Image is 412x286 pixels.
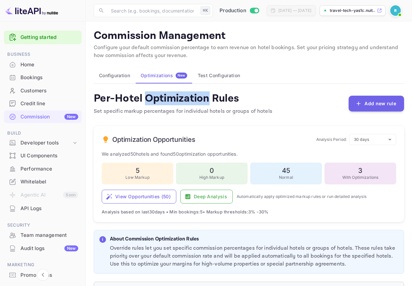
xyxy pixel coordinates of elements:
[4,202,82,215] div: API Logs
[94,44,404,60] p: Configure your default commission percentage to earn revenue on hotel bookings. Set your pricing ...
[254,167,318,175] h6: 45
[102,150,396,157] p: We analyzed 50 hotels and found 50 optimization opportunities.
[110,244,398,268] p: Override rules let you set specific commission percentages for individual hotels or groups of hot...
[4,242,82,255] div: Audit logsNew
[4,97,82,110] a: Credit line
[4,111,82,123] a: CommissionNew
[4,71,82,84] div: Bookings
[20,245,78,252] div: Audit logs
[94,108,272,115] p: Set specific markup percentages for individual hotels or groups of hotels
[4,261,82,269] span: Marketing
[4,130,82,137] span: Build
[330,8,376,14] p: travel-tech-yas1c.nuit...
[328,167,392,175] h6: 3
[102,209,269,214] span: Analysis based on last 30 days • Min bookings: 5 • Markup thresholds: 3 % - 30 %
[20,34,78,41] a: Getting started
[20,178,78,186] div: Whitelabel
[192,68,245,83] button: Test Configuration
[102,190,176,204] button: View Opportunities (50)
[20,205,78,212] div: API Logs
[4,229,82,242] div: Team management
[328,175,392,180] p: With Optimizations
[20,113,78,121] div: Commission
[4,163,82,175] div: Performance
[110,236,398,243] p: About Commission Optimization Rules
[217,7,261,15] div: Switch to Sandbox mode
[254,175,318,180] p: Normal
[4,149,82,162] a: UI Components
[180,175,244,180] p: High Markup
[4,269,82,282] div: Promo codes
[112,136,195,143] h6: Optimization Opportunities
[106,167,169,175] h6: 5
[102,237,103,242] p: i
[37,269,49,281] button: Collapse navigation
[390,5,401,16] img: Revolut
[4,31,82,44] div: Getting started
[237,194,366,200] p: Automatically apply optimized markup rules or run detailed analysis
[4,137,82,149] div: Developer tools
[4,84,82,97] a: Customers
[316,137,347,143] p: Analysis Period:
[200,6,210,15] div: ⌘K
[20,271,78,279] div: Promo codes
[4,71,82,83] a: Bookings
[141,73,187,79] div: Optimizations
[20,152,78,160] div: UI Components
[4,269,82,281] a: Promo codes
[4,222,82,229] span: Security
[4,58,82,71] a: Home
[180,167,244,175] h6: 0
[94,92,272,105] h4: Per-Hotel Optimization Rules
[20,232,78,239] div: Team management
[5,5,58,16] img: LiteAPI logo
[349,96,404,111] button: Add new rule
[176,73,187,78] span: New
[4,202,82,214] a: API Logs
[106,175,169,180] p: Low Markup
[64,114,78,120] div: New
[64,245,78,251] div: New
[94,68,135,83] button: Configuration
[4,175,82,188] a: Whitelabel
[107,4,198,17] input: Search (e.g. bookings, documentation)
[20,139,72,147] div: Developer tools
[94,29,404,43] p: Commission Management
[4,163,82,175] a: Performance
[4,242,82,254] a: Audit logsNew
[220,7,246,15] span: Production
[4,51,82,58] span: Business
[278,8,311,14] div: [DATE] — [DATE]
[180,190,233,204] button: Deep Analysis
[20,165,78,173] div: Performance
[349,134,396,145] div: 30 days
[20,100,78,108] div: Credit line
[4,229,82,241] a: Team management
[20,61,78,69] div: Home
[20,74,78,81] div: Bookings
[20,87,78,95] div: Customers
